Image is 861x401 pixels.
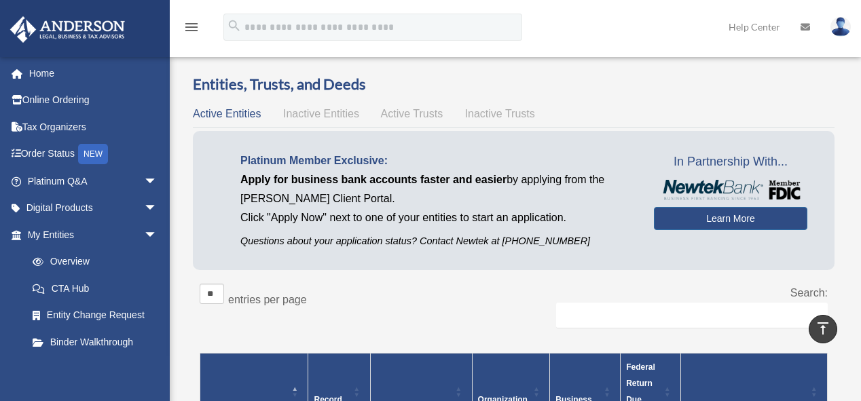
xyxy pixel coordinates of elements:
label: entries per page [228,294,307,305]
span: arrow_drop_down [144,221,171,249]
span: arrow_drop_down [144,195,171,223]
i: menu [183,19,200,35]
a: Order StatusNEW [10,140,178,168]
a: Tax Organizers [10,113,178,140]
img: NewtekBankLogoSM.png [661,180,801,200]
a: Digital Productsarrow_drop_down [10,195,178,222]
a: Home [10,60,178,87]
a: My Entitiesarrow_drop_down [10,221,171,248]
span: Apply for business bank accounts faster and easier [240,174,507,185]
span: Active Entities [193,108,261,119]
span: In Partnership With... [654,151,807,173]
span: Inactive Trusts [465,108,535,119]
a: menu [183,24,200,35]
label: Search: [790,287,828,299]
span: arrow_drop_down [144,168,171,195]
div: NEW [78,144,108,164]
p: Click "Apply Now" next to one of your entities to start an application. [240,208,634,227]
a: Platinum Q&Aarrow_drop_down [10,168,178,195]
a: Learn More [654,207,807,230]
a: CTA Hub [19,275,171,302]
a: Binder Walkthrough [19,328,171,356]
a: Online Ordering [10,87,178,114]
p: Platinum Member Exclusive: [240,151,634,170]
img: User Pic [830,17,851,37]
h3: Entities, Trusts, and Deeds [193,74,835,95]
p: Questions about your application status? Contact Newtek at [PHONE_NUMBER] [240,233,634,250]
a: Overview [19,248,164,275]
img: Anderson Advisors Platinum Portal [6,16,129,43]
a: vertical_align_top [809,315,837,343]
span: Inactive Entities [283,108,359,119]
i: vertical_align_top [815,320,831,337]
a: My Blueprint [19,356,171,383]
p: by applying from the [PERSON_NAME] Client Portal. [240,170,634,208]
a: Entity Change Request [19,302,171,329]
span: Active Trusts [381,108,443,119]
i: search [227,18,242,33]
